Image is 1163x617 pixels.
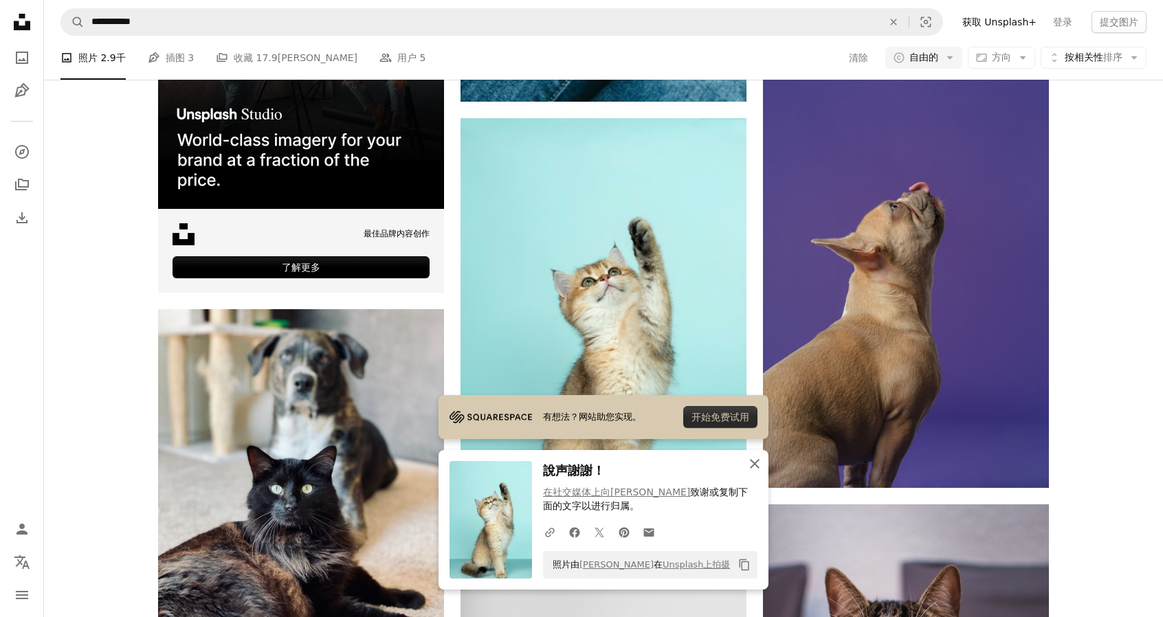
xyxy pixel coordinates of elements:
[690,487,709,498] font: 致谢
[8,44,36,71] a: 照片
[8,171,36,199] a: 收藏
[587,518,612,546] a: 在 Twitter 上分享
[1103,52,1122,63] font: 排序
[461,326,746,338] a: 白色和棕色的长毛猫
[8,515,36,543] a: 登录 / 注册
[691,412,749,423] font: 开始免费试用
[148,36,194,80] a: 插图 3
[654,559,663,570] font: 在
[562,518,587,546] a: 在 Facebook 上分享
[1100,16,1138,27] font: 提交图片
[8,138,36,166] a: 探索
[8,204,36,232] a: 下载历史记录
[1053,16,1072,27] font: 登录
[954,11,1045,33] a: 获取 Unsplash+
[282,262,320,273] font: 了解更多
[461,118,746,547] img: 白色和棕色的长毛猫
[234,52,253,63] font: 收藏
[419,52,425,63] font: 5
[450,407,532,427] img: file-1705255347840-230a6ab5bca9image
[166,52,185,63] font: 插图
[543,487,748,512] font: 或复制下面的文字以进行归属。
[1045,11,1081,33] a: 登录
[8,8,36,38] a: 首页 — Unsplash
[8,581,36,609] button: 菜单
[553,559,579,570] font: 照片由
[158,493,444,506] a: 黑色和棕色的猫躺在白色的纺织品上
[992,52,1011,63] font: 方向
[379,36,425,80] a: 用户 5
[543,412,641,422] font: 有想法？网站助您实现。
[968,47,1035,69] button: 方向
[439,395,768,439] a: 有想法？网站助您实现。开始免费试用
[909,52,938,63] font: 自由的
[364,229,430,238] font: 最佳品牌内容创作
[543,487,690,498] a: 在社交媒体上向[PERSON_NAME]
[188,52,194,63] font: 3
[397,52,417,63] font: 用户
[962,16,1037,27] font: 获取 Unsplash+
[909,9,942,35] button: 视觉搜索
[612,518,636,546] a: 在 Pinterest 上分享
[8,77,36,104] a: 插图
[256,52,357,63] font: 17.9[PERSON_NAME]
[1041,47,1147,69] button: 按相关性排序
[848,47,869,69] button: 清除
[763,267,1049,280] a: 棕色短毛小狗
[763,60,1049,488] img: 棕色短毛小狗
[173,223,195,245] img: file-1631678316303-ed18b8b5cb9cimage
[579,559,654,570] a: [PERSON_NAME]
[885,47,962,69] button: 自由的
[733,553,756,576] button: 复制到剪贴板
[60,8,943,36] form: 在全站范围内查找视觉效果
[61,9,85,35] button: 搜索 Unsplash
[636,518,661,546] a: 通过电子邮件分享
[543,463,605,478] font: 說声謝謝！
[663,559,730,570] a: Unsplash上拍摄
[216,36,357,80] a: 收藏 17.9[PERSON_NAME]
[849,52,868,63] font: 清除
[8,548,36,576] button: 语言
[1092,11,1147,33] button: 提交图片
[1065,52,1103,63] font: 按相关性
[878,9,909,35] button: 清除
